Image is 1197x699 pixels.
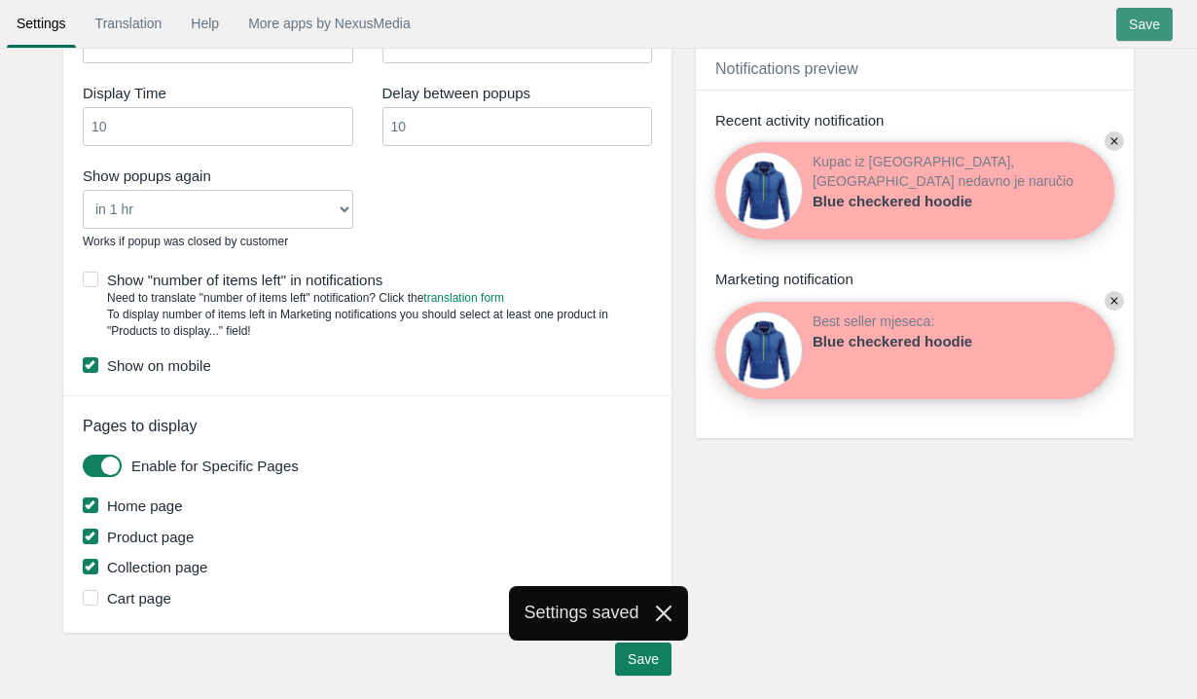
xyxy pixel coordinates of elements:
label: Delay between popups [382,83,653,103]
a: Translation [86,6,172,41]
a: Blue checkered hoodie [813,331,1017,351]
a: translation form [423,291,504,305]
label: Show on mobile [83,355,652,376]
input: Save [615,643,671,676]
a: Help [181,6,229,41]
label: Collection page [83,557,657,577]
label: Product page [83,527,657,547]
a: Settings [7,6,76,41]
input: Display Time [83,107,353,146]
div: Need to translate "number of items left" notification? Click the To display number of items left ... [83,290,652,340]
img: 80x80_sample.jpg [725,312,803,389]
input: Save [1116,8,1173,41]
div: Kupac iz [GEOGRAPHIC_DATA], [GEOGRAPHIC_DATA] nedavno je naručio [813,152,1085,230]
div: Pages to display [68,416,671,438]
label: Display Time [83,83,353,103]
div: Marketing notification [715,269,1114,289]
input: Interval Time [382,107,653,146]
label: Show popups again [83,166,353,186]
div: Best seller mjeseca: [813,312,1017,389]
a: Blue checkered hoodie [813,191,1017,211]
span: Notifications preview [715,60,858,77]
img: 80x80_sample.jpg [725,152,803,230]
div: Settings saved [524,601,638,626]
div: Recent activity notification [715,110,1114,130]
label: Show "number of items left" in notifications [83,270,652,290]
label: Home page [83,496,657,516]
label: Enable for Specific Pages [131,456,642,476]
a: More apps by NexusMedia [238,6,420,41]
